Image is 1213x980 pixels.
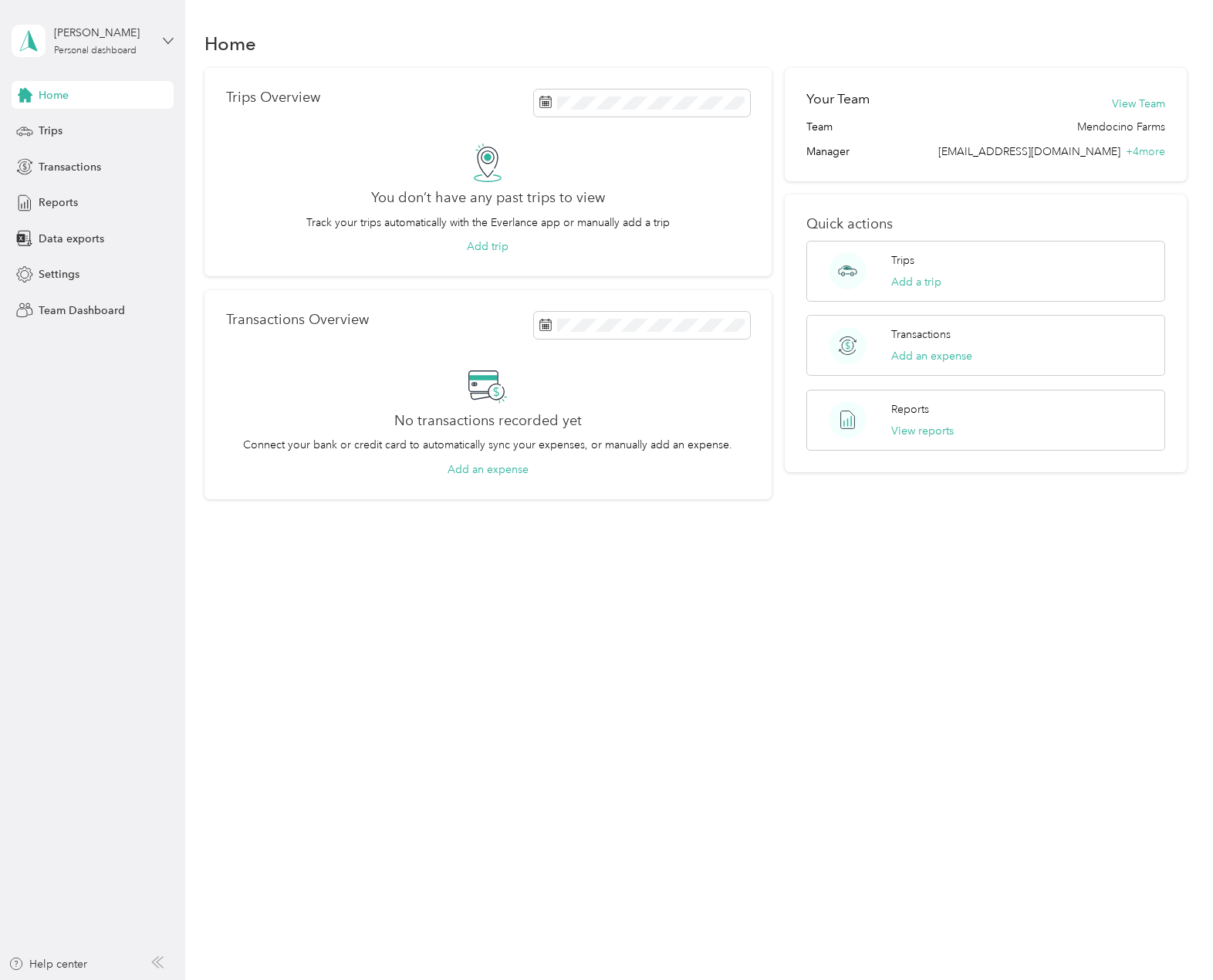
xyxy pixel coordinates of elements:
span: Home [39,87,69,103]
span: Trips [39,123,63,139]
p: Transactions [891,326,951,343]
p: Trips [891,252,914,269]
span: + 4 more [1126,145,1165,158]
button: Add an expense [891,348,972,364]
button: View Team [1112,96,1165,112]
span: Team Dashboard [39,302,125,319]
span: Transactions [39,159,101,175]
span: Manager [806,144,850,160]
p: Connect your bank or credit card to automatically sync your expenses, or manually add an expense. [243,437,732,453]
p: Quick actions [806,216,1164,232]
button: Add a trip [891,274,941,290]
iframe: Everlance-gr Chat Button Frame [1127,894,1213,980]
div: [PERSON_NAME] [54,25,150,41]
h2: No transactions recorded yet [394,413,582,429]
span: Settings [39,266,79,282]
p: Track your trips automatically with the Everlance app or manually add a trip [306,215,670,231]
button: Add an expense [448,461,529,478]
p: Trips Overview [226,90,320,106]
span: Team [806,119,833,135]
div: Personal dashboard [54,46,137,56]
h2: You don’t have any past trips to view [371,190,605,206]
h2: Your Team [806,90,870,109]
p: Transactions Overview [226,312,369,328]
p: Reports [891,401,929,417]
span: Mendocino Farms [1077,119,1165,135]
span: Reports [39,194,78,211]
button: Help center [8,956,87,972]
button: View reports [891,423,954,439]
button: Add trip [467,238,509,255]
span: Data exports [39,231,104,247]
span: [EMAIL_ADDRESS][DOMAIN_NAME] [938,145,1120,158]
h1: Home [204,35,256,52]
